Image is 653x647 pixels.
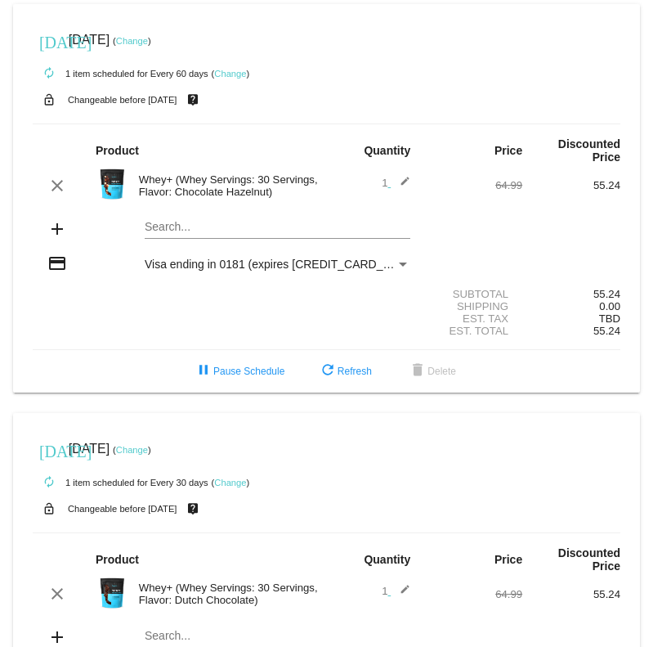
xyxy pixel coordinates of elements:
span: Refresh [318,366,372,377]
mat-icon: credit_card [47,254,67,273]
small: ( ) [212,478,250,487]
span: 1 [382,177,410,189]
button: Refresh [305,357,385,386]
strong: Product [96,553,139,566]
small: 1 item scheduled for Every 60 days [33,69,208,79]
a: Change [214,478,246,487]
a: Change [116,36,148,46]
div: 64.99 [424,588,522,600]
a: Change [116,445,148,455]
mat-icon: live_help [183,89,203,110]
small: ( ) [113,36,151,46]
a: Change [214,69,246,79]
strong: Quantity [364,553,410,566]
span: Visa ending in 0181 (expires [CREDIT_CARD_DATA]) [145,258,418,271]
strong: Price [494,553,522,566]
mat-icon: refresh [318,362,338,381]
div: 55.24 [522,179,620,191]
div: Shipping [424,300,522,312]
div: Whey+ (Whey Servings: 30 Servings, Flavor: Dutch Chocolate) [131,582,327,606]
mat-icon: lock_open [39,498,59,519]
img: Image-1-Carousel-Whey-2lb-Dutch-Chocolate-no-badge-Transp.png [96,577,128,609]
strong: Discounted Price [558,137,620,164]
span: Delete [408,366,456,377]
mat-icon: lock_open [39,89,59,110]
div: Est. Total [424,325,522,337]
div: 64.99 [424,179,522,191]
div: 55.24 [522,288,620,300]
mat-icon: edit [391,584,410,604]
mat-icon: add [47,219,67,239]
input: Search... [145,221,410,234]
span: 55.24 [593,325,620,337]
span: 1 [382,585,410,597]
mat-icon: pause [194,362,213,381]
div: Whey+ (Whey Servings: 30 Servings, Flavor: Chocolate Hazelnut) [131,173,327,198]
button: Delete [395,357,469,386]
mat-icon: delete [408,362,427,381]
div: 55.24 [522,588,620,600]
mat-icon: add [47,627,67,647]
mat-icon: live_help [183,498,203,519]
small: ( ) [113,445,151,455]
mat-icon: clear [47,584,67,604]
mat-icon: autorenew [39,473,59,492]
small: 1 item scheduled for Every 30 days [33,478,208,487]
small: Changeable before [DATE] [68,504,177,514]
img: Image-1-Carousel-Whey-2lb-Chockolate-Hazelnut-no-badge.png [96,168,128,200]
div: Subtotal [424,288,522,300]
strong: Discounted Price [558,546,620,573]
div: Est. Tax [424,312,522,325]
strong: Price [494,144,522,157]
small: ( ) [212,69,250,79]
strong: Product [96,144,139,157]
mat-icon: [DATE] [39,440,59,460]
mat-icon: autorenew [39,64,59,83]
mat-icon: clear [47,176,67,195]
span: Pause Schedule [194,366,284,377]
strong: Quantity [364,144,410,157]
small: Changeable before [DATE] [68,95,177,105]
mat-icon: edit [391,176,410,195]
mat-select: Payment Method [145,258,410,271]
span: TBD [599,312,620,325]
input: Search... [145,630,410,643]
button: Pause Schedule [181,357,297,386]
span: 0.00 [599,300,620,312]
mat-icon: [DATE] [39,31,59,51]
